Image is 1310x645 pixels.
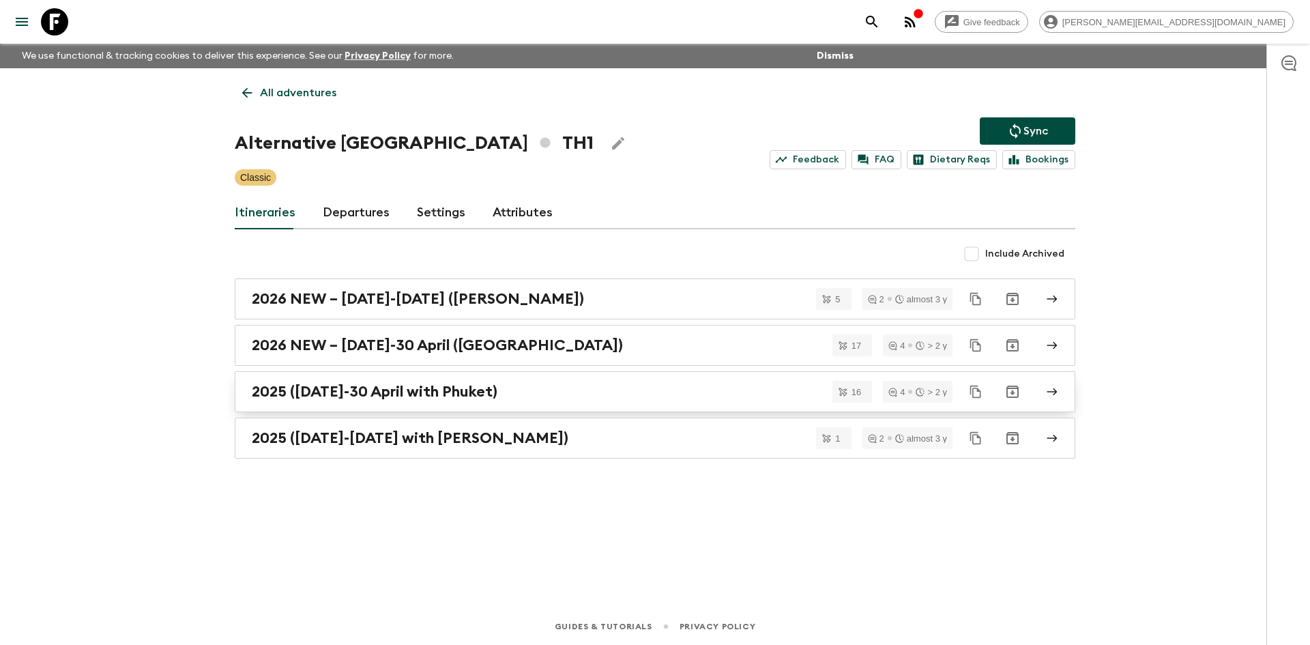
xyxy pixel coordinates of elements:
[916,341,947,350] div: > 2 y
[240,171,271,184] p: Classic
[235,278,1075,319] a: 2026 NEW – [DATE]-[DATE] ([PERSON_NAME])
[493,197,553,229] a: Attributes
[851,150,901,169] a: FAQ
[252,429,568,447] h2: 2025 ([DATE]-[DATE] with [PERSON_NAME])
[827,295,848,304] span: 5
[843,388,869,397] span: 16
[235,325,1075,366] a: 2026 NEW – [DATE]-30 April ([GEOGRAPHIC_DATA])
[605,130,632,157] button: Edit Adventure Title
[895,434,947,443] div: almost 3 y
[680,619,755,634] a: Privacy Policy
[1055,17,1293,27] span: [PERSON_NAME][EMAIL_ADDRESS][DOMAIN_NAME]
[888,341,905,350] div: 4
[888,388,905,397] div: 4
[868,434,884,443] div: 2
[1002,150,1075,169] a: Bookings
[235,371,1075,412] a: 2025 ([DATE]-30 April with Phuket)
[980,117,1075,145] button: Sync adventure departures to the booking engine
[907,150,997,169] a: Dietary Reqs
[963,287,988,311] button: Duplicate
[417,197,465,229] a: Settings
[252,336,623,354] h2: 2026 NEW – [DATE]-30 April ([GEOGRAPHIC_DATA])
[235,130,594,157] h1: Alternative [GEOGRAPHIC_DATA] TH1
[963,426,988,450] button: Duplicate
[235,197,295,229] a: Itineraries
[252,383,497,401] h2: 2025 ([DATE]-30 April with Phuket)
[770,150,846,169] a: Feedback
[1039,11,1294,33] div: [PERSON_NAME][EMAIL_ADDRESS][DOMAIN_NAME]
[999,378,1026,405] button: Archive
[895,295,947,304] div: almost 3 y
[323,197,390,229] a: Departures
[260,85,336,101] p: All adventures
[956,17,1028,27] span: Give feedback
[827,434,848,443] span: 1
[345,51,411,61] a: Privacy Policy
[16,44,459,68] p: We use functional & tracking cookies to deliver this experience. See our for more.
[252,290,584,308] h2: 2026 NEW – [DATE]-[DATE] ([PERSON_NAME])
[235,418,1075,459] a: 2025 ([DATE]-[DATE] with [PERSON_NAME])
[935,11,1028,33] a: Give feedback
[999,425,1026,452] button: Archive
[916,388,947,397] div: > 2 y
[963,333,988,358] button: Duplicate
[963,379,988,404] button: Duplicate
[813,46,857,66] button: Dismiss
[985,247,1064,261] span: Include Archived
[999,332,1026,359] button: Archive
[843,341,869,350] span: 17
[555,619,652,634] a: Guides & Tutorials
[1023,123,1048,139] p: Sync
[999,285,1026,313] button: Archive
[868,295,884,304] div: 2
[8,8,35,35] button: menu
[235,79,344,106] a: All adventures
[858,8,886,35] button: search adventures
